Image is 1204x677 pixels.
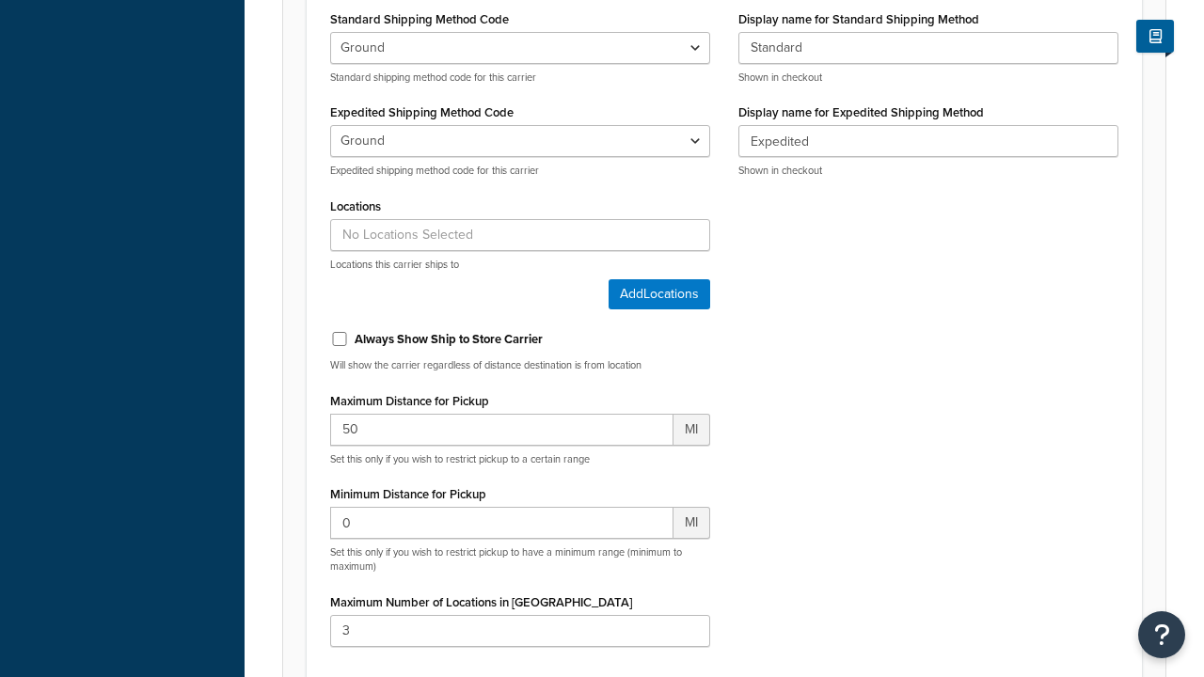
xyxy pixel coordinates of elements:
label: Maximum Distance for Pickup [330,394,489,408]
p: Expedited shipping method code for this carrier [330,164,710,178]
button: Open Resource Center [1138,611,1185,658]
p: Shown in checkout [738,164,1118,178]
label: Display name for Expedited Shipping Method [738,105,984,119]
p: Locations this carrier ships to [330,258,710,272]
input: No Locations Selected [330,219,710,251]
label: Locations [330,199,381,213]
p: Standard shipping method code for this carrier [330,71,710,85]
span: MI [673,414,710,446]
label: Display name for Standard Shipping Method [738,12,979,26]
label: Expedited Shipping Method Code [330,105,514,119]
label: Always Show Ship to Store Carrier [355,331,543,348]
label: Standard Shipping Method Code [330,12,509,26]
label: Minimum Distance for Pickup [330,487,486,501]
button: Show Help Docs [1136,20,1174,53]
p: Set this only if you wish to restrict pickup to have a minimum range (minimum to maximum) [330,545,710,575]
button: AddLocations [609,279,710,309]
p: Shown in checkout [738,71,1118,85]
p: Will show the carrier regardless of distance destination is from location [330,358,710,372]
label: Maximum Number of Locations in [GEOGRAPHIC_DATA] [330,595,632,609]
p: Set this only if you wish to restrict pickup to a certain range [330,452,710,466]
span: MI [673,507,710,539]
